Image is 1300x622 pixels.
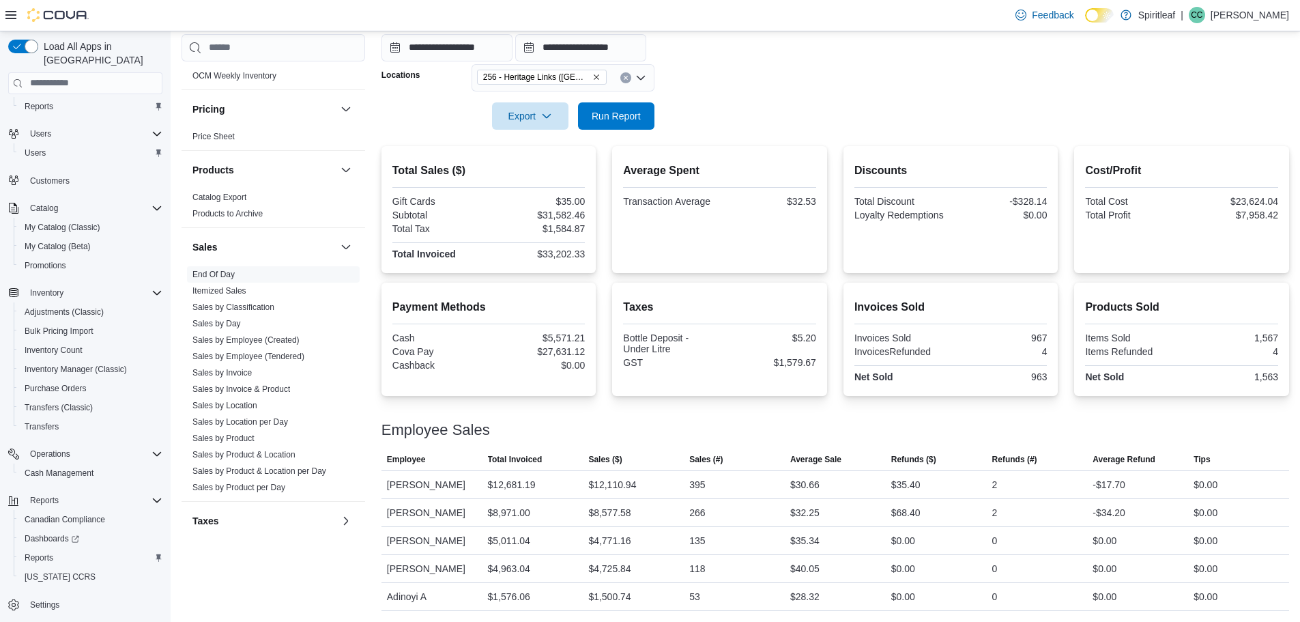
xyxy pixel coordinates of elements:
[192,417,288,427] a: Sales by Location per Day
[488,505,530,521] div: $8,971.00
[192,163,335,177] button: Products
[515,34,646,61] input: Press the down key to open a popover containing a calendar.
[30,175,70,186] span: Customers
[689,561,705,577] div: 118
[30,287,63,298] span: Inventory
[182,266,365,501] div: Sales
[25,173,75,189] a: Customers
[192,352,304,361] a: Sales by Employee (Tendered)
[192,483,285,492] a: Sales by Product per Day
[1093,477,1125,493] div: -$17.70
[1093,533,1116,549] div: $0.00
[25,126,57,142] button: Users
[1194,477,1217,493] div: $0.00
[1085,210,1179,221] div: Total Profit
[338,101,354,117] button: Pricing
[491,196,585,207] div: $35.00
[891,454,936,465] span: Refunds ($)
[192,269,235,280] span: End Of Day
[192,466,326,477] span: Sales by Product & Location per Day
[3,491,168,510] button: Reports
[19,342,88,358] a: Inventory Count
[689,454,723,465] span: Sales (#)
[19,98,59,115] a: Reports
[192,384,290,395] span: Sales by Invoice & Product
[854,346,948,357] div: InvoicesRefunded
[14,529,168,548] a: Dashboards
[854,196,948,207] div: Total Discount
[19,361,132,378] a: Inventory Manager (Classic)
[192,434,255,443] a: Sales by Product
[592,109,641,123] span: Run Report
[392,299,586,315] h2: Payment Methods
[381,499,482,526] div: [PERSON_NAME]
[953,346,1047,357] div: 4
[192,102,225,116] h3: Pricing
[491,360,585,371] div: $0.00
[14,218,168,237] button: My Catalog (Classic)
[578,102,654,130] button: Run Report
[14,567,168,586] button: [US_STATE] CCRS
[192,163,234,177] h3: Products
[25,492,162,509] span: Reports
[1085,196,1179,207] div: Total Cost
[19,465,162,481] span: Cash Management
[620,72,631,83] button: Clear input
[192,240,335,254] button: Sales
[854,162,1048,179] h2: Discounts
[3,171,168,190] button: Customers
[25,421,59,432] span: Transfers
[953,333,1047,343] div: 967
[182,68,365,89] div: OCM
[25,147,46,158] span: Users
[1085,371,1124,382] strong: Net Sold
[338,162,354,178] button: Products
[491,249,585,259] div: $33,202.33
[30,203,58,214] span: Catalog
[25,285,69,301] button: Inventory
[1194,454,1210,465] span: Tips
[192,102,335,116] button: Pricing
[1093,505,1125,521] div: -$34.20
[1138,7,1175,23] p: Spiritleaf
[381,70,420,81] label: Locations
[19,342,162,358] span: Inventory Count
[790,589,820,605] div: $28.32
[19,419,162,435] span: Transfers
[790,454,841,465] span: Average Sale
[192,285,246,296] span: Itemized Sales
[192,270,235,279] a: End Of Day
[1185,346,1278,357] div: 4
[25,446,76,462] button: Operations
[588,533,631,549] div: $4,771.16
[19,238,96,255] a: My Catalog (Beta)
[19,361,162,378] span: Inventory Manager (Classic)
[25,364,127,375] span: Inventory Manager (Classic)
[182,189,365,227] div: Products
[491,223,585,234] div: $1,584.87
[192,367,252,378] span: Sales by Invoice
[790,561,820,577] div: $40.05
[192,449,295,460] span: Sales by Product & Location
[891,505,921,521] div: $68.40
[25,492,64,509] button: Reports
[25,596,162,613] span: Settings
[192,351,304,362] span: Sales by Employee (Tendered)
[192,302,274,312] a: Sales by Classification
[25,285,162,301] span: Inventory
[1085,299,1278,315] h2: Products Sold
[19,145,162,161] span: Users
[1194,589,1217,605] div: $0.00
[25,241,91,252] span: My Catalog (Beta)
[623,357,717,368] div: GST
[19,419,64,435] a: Transfers
[392,223,486,234] div: Total Tax
[338,513,354,529] button: Taxes
[1185,210,1278,221] div: $7,958.42
[19,465,99,481] a: Cash Management
[38,40,162,67] span: Load All Apps in [GEOGRAPHIC_DATA]
[635,72,646,83] button: Open list of options
[192,132,235,141] a: Price Sheet
[483,70,590,84] span: 256 - Heritage Links ([GEOGRAPHIC_DATA])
